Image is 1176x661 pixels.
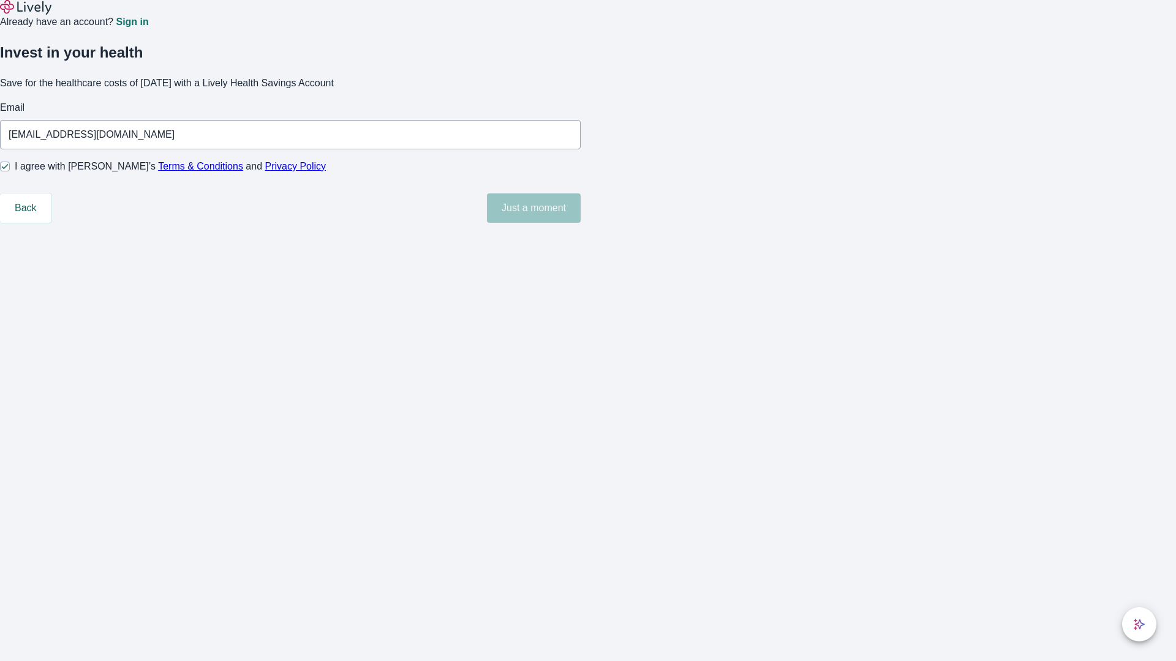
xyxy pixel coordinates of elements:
a: Terms & Conditions [158,161,243,171]
svg: Lively AI Assistant [1133,618,1145,630]
a: Sign in [116,17,148,27]
a: Privacy Policy [265,161,326,171]
span: I agree with [PERSON_NAME]’s and [15,159,326,174]
button: chat [1122,607,1156,641]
